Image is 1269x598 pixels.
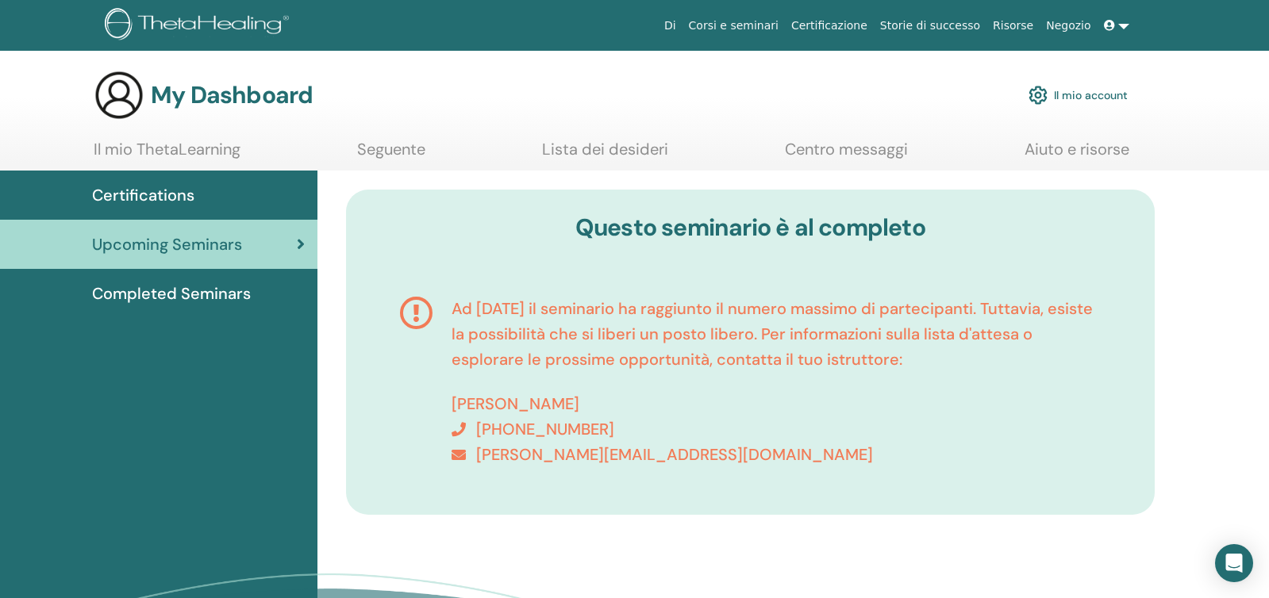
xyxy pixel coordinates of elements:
[476,419,614,439] span: [PHONE_NUMBER]
[452,296,1101,372] p: Ad [DATE] il seminario ha raggiunto il numero massimo di partecipanti. Tuttavia, esiste la possib...
[1029,78,1128,113] a: Il mio account
[785,140,908,171] a: Centro messaggi
[92,282,251,305] span: Completed Seminars
[370,213,1131,242] h3: Questo seminario è al completo
[874,11,986,40] a: Storie di successo
[452,391,1101,416] p: [PERSON_NAME]
[105,8,294,44] img: logo.png
[1025,140,1129,171] a: Aiuto e risorse
[1029,82,1048,109] img: cog.svg
[94,70,144,121] img: generic-user-icon.jpg
[1040,11,1097,40] a: Negozio
[683,11,785,40] a: Corsi e seminari
[92,232,242,256] span: Upcoming Seminars
[1215,544,1253,582] div: Open Intercom Messenger
[92,183,194,207] span: Certifications
[986,11,1040,40] a: Risorse
[151,81,313,109] h3: My Dashboard
[542,140,668,171] a: Lista dei desideri
[94,140,240,171] a: Il mio ThetaLearning
[357,140,425,171] a: Seguente
[785,11,874,40] a: Certificazione
[476,444,873,465] span: [PERSON_NAME][EMAIL_ADDRESS][DOMAIN_NAME]
[658,11,683,40] a: Di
